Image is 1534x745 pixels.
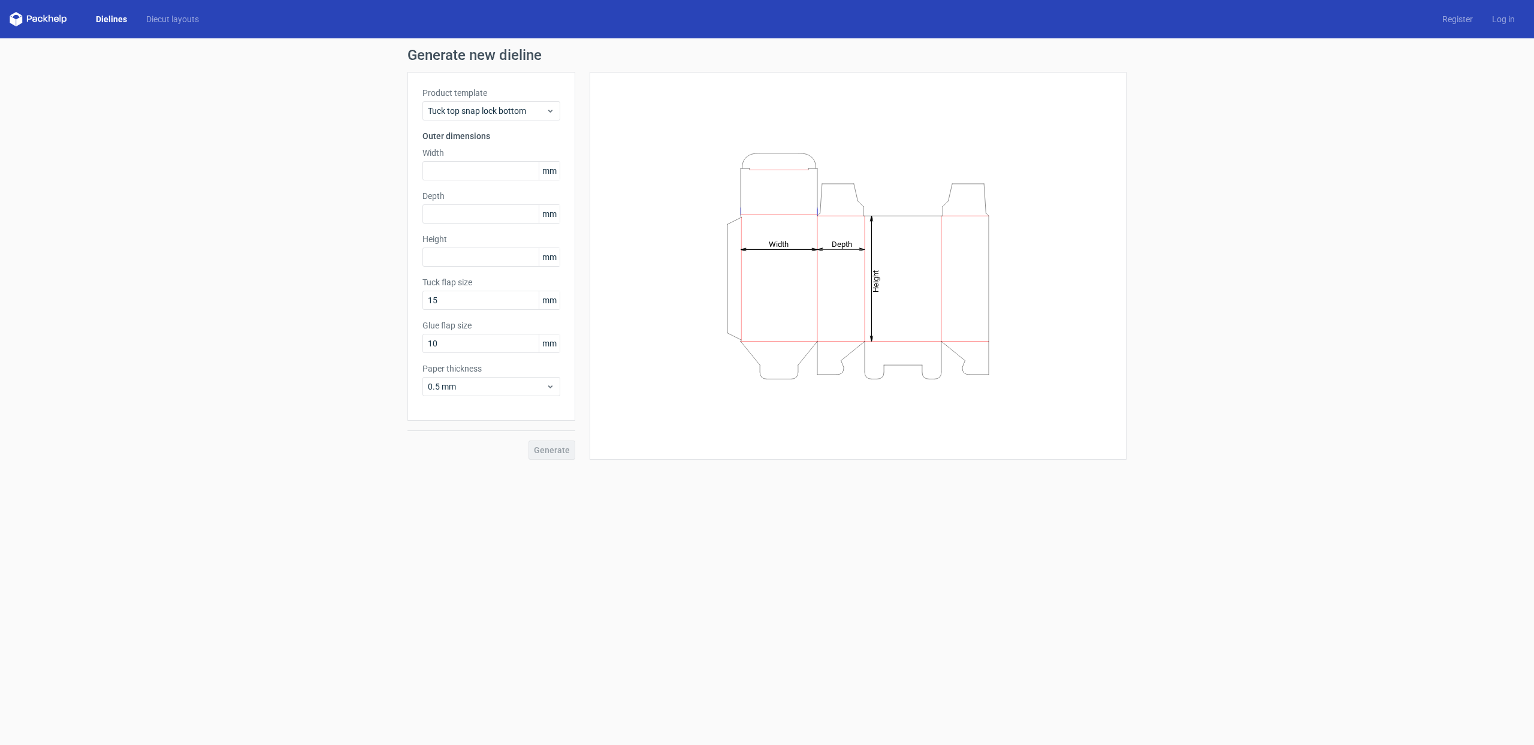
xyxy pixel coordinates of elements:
[539,334,560,352] span: mm
[422,147,560,159] label: Width
[1433,13,1482,25] a: Register
[422,233,560,245] label: Height
[422,130,560,142] h3: Outer dimensions
[422,363,560,375] label: Paper thickness
[1482,13,1524,25] a: Log in
[871,270,880,292] tspan: Height
[832,239,852,248] tspan: Depth
[428,105,546,117] span: Tuck top snap lock bottom
[407,48,1127,62] h1: Generate new dieline
[539,162,560,180] span: mm
[422,190,560,202] label: Depth
[422,319,560,331] label: Glue flap size
[428,381,546,393] span: 0.5 mm
[422,276,560,288] label: Tuck flap size
[539,205,560,223] span: mm
[137,13,209,25] a: Diecut layouts
[86,13,137,25] a: Dielines
[769,239,789,248] tspan: Width
[422,87,560,99] label: Product template
[539,291,560,309] span: mm
[539,248,560,266] span: mm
